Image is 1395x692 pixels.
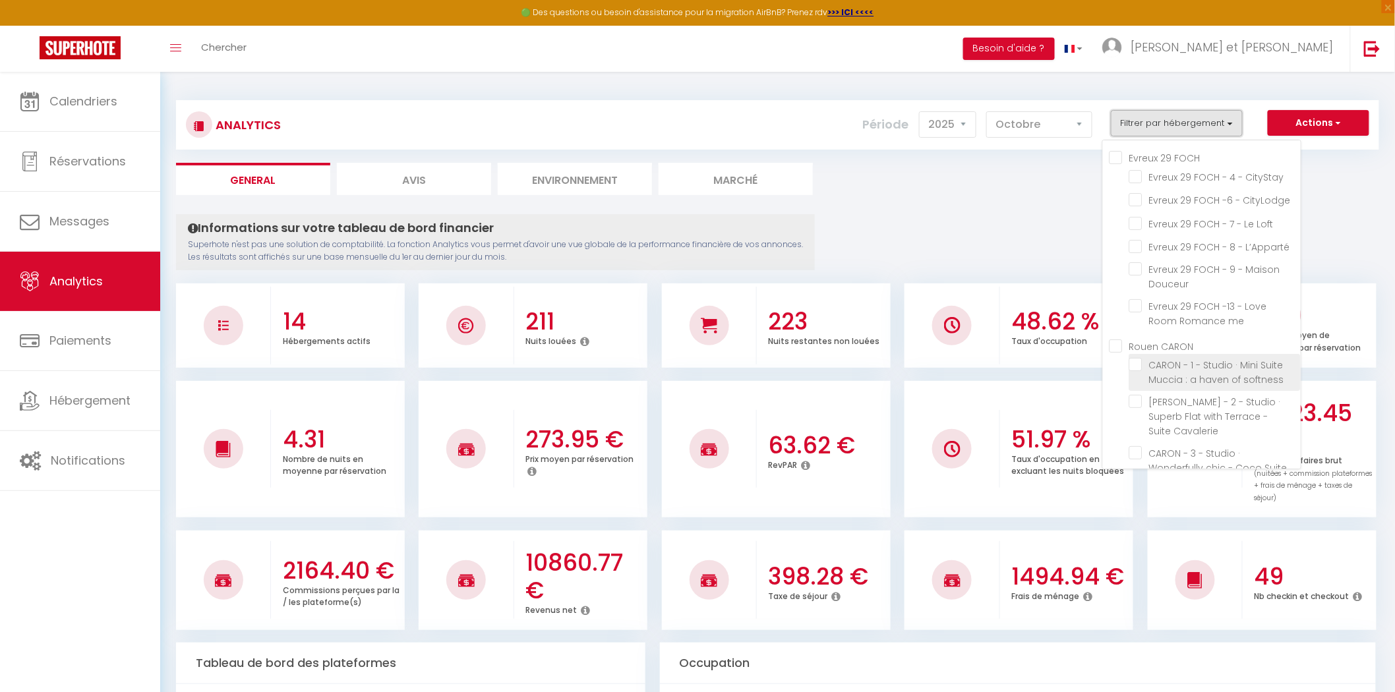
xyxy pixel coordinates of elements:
span: Evreux 29 FOCH - 9 - Maison Douceur [1149,263,1280,291]
span: Paiements [49,332,111,349]
label: Période [863,110,909,139]
h4: Informations sur votre tableau de bord financier [188,221,803,235]
h3: 1494.94 € [1011,563,1130,591]
p: Superhote n'est pas une solution de comptabilité. La fonction Analytics vous permet d'avoir une v... [188,239,803,264]
span: Analytics [49,273,103,289]
p: Nombre moyen de voyageurs par réservation [1255,327,1361,353]
p: Frais de ménage [1011,588,1079,602]
img: ... [1102,38,1122,57]
a: >>> ICI <<<< [828,7,874,18]
p: Nombre de nuits en moyenne par réservation [283,451,386,477]
img: NO IMAGE [218,320,229,331]
h3: 51.97 % [1011,426,1130,453]
li: General [176,163,330,195]
span: Réservations [49,153,126,169]
p: Taux d'occupation [1011,333,1087,347]
span: Calendriers [49,93,117,109]
p: Revenus net [525,602,577,616]
p: Nuits louées [525,333,576,347]
span: Notifications [51,452,125,469]
span: Evreux 29 FOCH -13 - Love Room Romance me [1149,300,1267,328]
button: Besoin d'aide ? [963,38,1055,60]
h3: 48.62 % [1011,308,1130,335]
div: Occupation [660,643,1376,684]
img: NO IMAGE [944,441,961,457]
span: Evreux 29 FOCH - 7 - Le Loft [1149,217,1274,231]
li: Marché [659,163,813,195]
h3: Analytics [212,110,281,140]
a: ... [PERSON_NAME] et [PERSON_NAME] [1092,26,1350,72]
a: Chercher [191,26,256,72]
span: [PERSON_NAME] - 2 - Studio · Superb Flat with Terrace - Suite Cavalerie [1149,395,1281,438]
p: Nuits restantes non louées [769,333,880,347]
span: Messages [49,213,109,229]
li: Environnement [498,163,652,195]
span: CARON - 1 - Studio · Mini Suite Muccia : a haven of softness [1149,359,1284,386]
h3: 10860.77 € [525,549,644,604]
h3: 4.31 [283,426,401,453]
p: Nb checkin et checkout [1255,588,1350,602]
h3: 2.00 [1255,302,1373,330]
span: Hébergement [49,392,131,409]
h3: 223 [769,308,887,335]
div: Tableau de bord des plateformes [176,643,645,684]
p: Chiffre d'affaires brut [1255,452,1373,504]
p: Taux d'occupation en excluant les nuits bloquées [1011,451,1124,477]
button: Filtrer par hébergement [1111,110,1243,136]
p: Hébergements actifs [283,333,371,347]
h3: 273.95 € [525,426,644,453]
p: Commissions perçues par la / les plateforme(s) [283,582,400,608]
p: Taxe de séjour [769,588,828,602]
h3: 13423.45 € [1255,399,1373,455]
p: RevPAR [769,457,798,471]
li: Avis [337,163,491,195]
span: Chercher [201,40,247,54]
img: Super Booking [40,36,121,59]
h3: 398.28 € [769,563,887,591]
h3: 49 [1255,563,1373,591]
p: Prix moyen par réservation [525,451,634,465]
h3: 2164.40 € [283,557,401,585]
span: [PERSON_NAME] et [PERSON_NAME] [1131,39,1334,55]
img: logout [1364,40,1380,57]
h3: 211 [525,308,644,335]
button: Actions [1268,110,1369,136]
h3: 63.62 € [769,432,887,459]
h3: 14 [283,308,401,335]
span: Evreux 29 FOCH - 8 - L’Apparté [1149,241,1290,254]
span: (nuitées + commission plateformes + frais de ménage + taxes de séjour) [1255,469,1373,504]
